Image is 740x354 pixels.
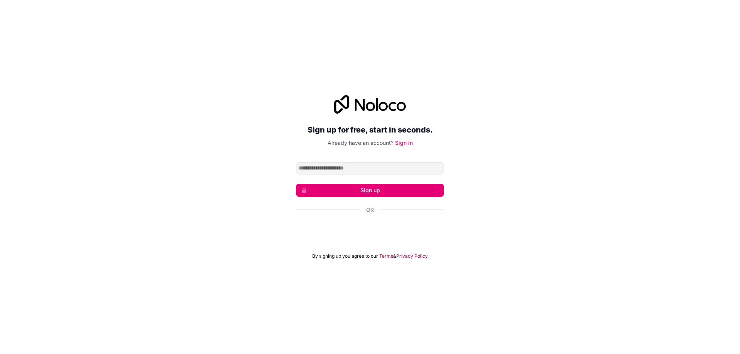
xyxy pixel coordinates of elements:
[395,139,413,146] a: Sign in
[379,253,393,259] a: Terms
[328,139,394,146] span: Already have an account?
[296,184,444,197] button: Sign up
[296,162,444,174] input: Email address
[312,253,378,259] span: By signing up you agree to our
[396,253,428,259] a: Privacy Policy
[366,206,374,214] span: Or
[393,253,396,259] span: &
[296,123,444,137] h2: Sign up for free, start in seconds.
